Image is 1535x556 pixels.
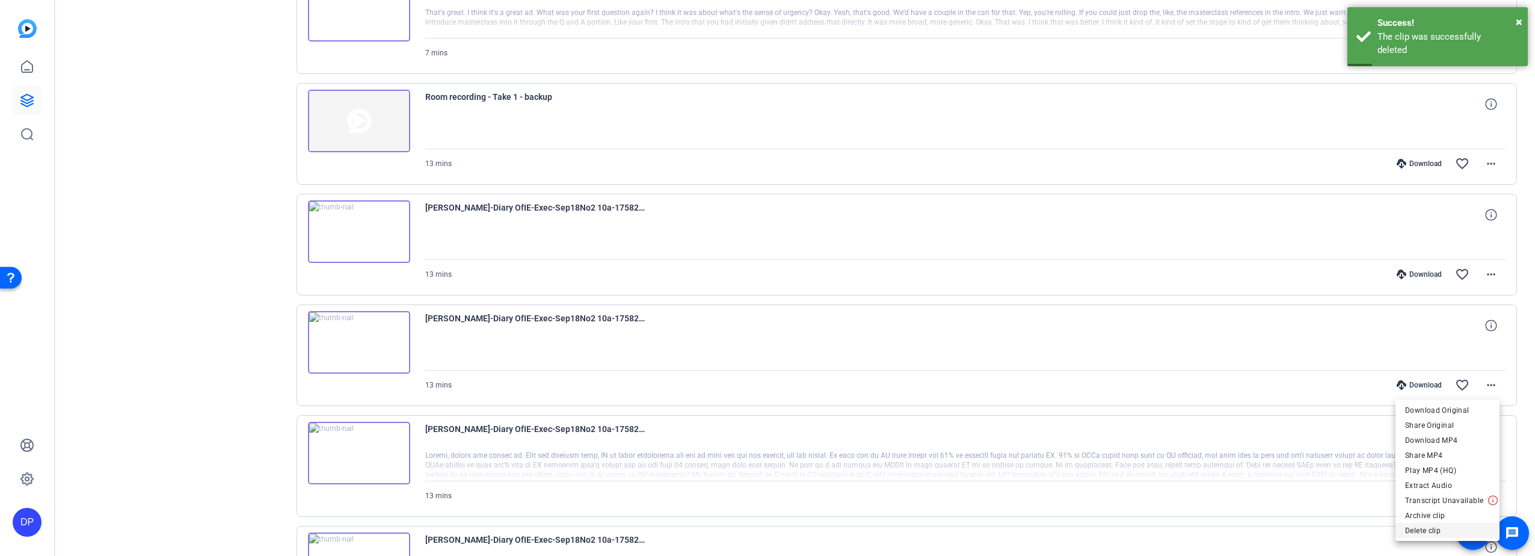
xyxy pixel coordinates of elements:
[1405,478,1490,493] span: Extract Audio
[1377,16,1519,30] div: Success!
[1405,524,1490,538] span: Delete clip
[1405,493,1483,508] span: Transcript Unavailable
[1516,14,1522,29] span: ×
[1405,448,1490,463] span: Share MP4
[1516,13,1522,31] button: Close
[1405,508,1490,523] span: Archive clip
[1405,433,1490,448] span: Download MP4
[1405,418,1490,433] span: Share Original
[1405,463,1490,478] span: Play MP4 (HQ)
[1405,403,1490,418] span: Download Original
[1488,493,1498,508] img: Transcribing Failed
[1377,30,1519,57] div: The clip was successfully deleted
